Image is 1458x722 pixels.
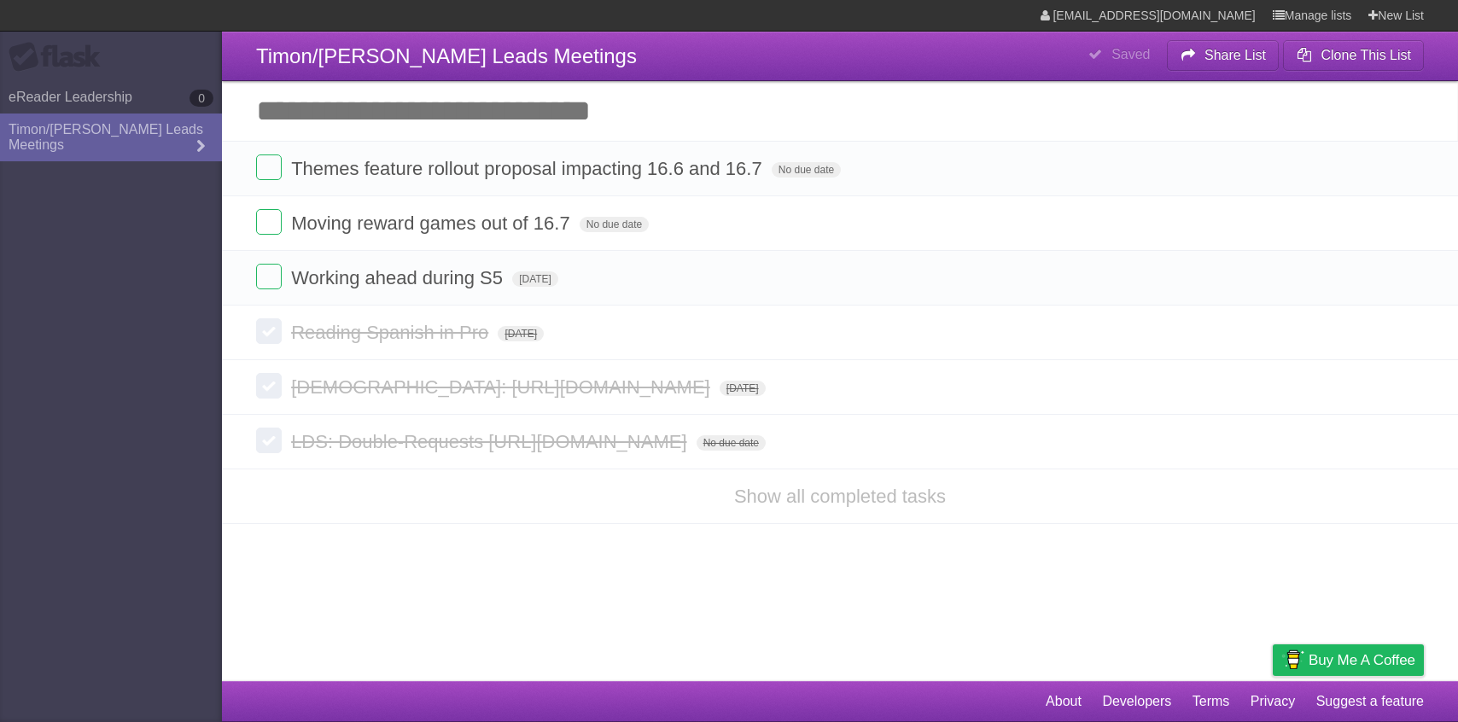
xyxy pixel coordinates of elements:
span: [DATE] [720,381,766,396]
span: Reading Spanish in Pro [291,322,493,343]
b: Clone This List [1321,48,1411,62]
a: Privacy [1251,685,1295,718]
b: 0 [190,90,213,107]
label: Done [256,428,282,453]
label: Done [256,209,282,235]
span: Moving reward games out of 16.7 [291,213,574,234]
span: No due date [772,162,841,178]
label: Done [256,373,282,399]
a: Developers [1102,685,1171,718]
div: Flask [9,42,111,73]
a: Buy me a coffee [1273,644,1424,676]
img: Buy me a coffee [1281,645,1304,674]
b: Saved [1111,47,1150,61]
span: [DEMOGRAPHIC_DATA]: [URL][DOMAIN_NAME] [291,376,714,398]
span: No due date [697,435,766,451]
b: Share List [1204,48,1266,62]
a: About [1046,685,1082,718]
a: Show all completed tasks [734,486,946,507]
button: Clone This List [1283,40,1424,71]
button: Share List [1167,40,1280,71]
span: Buy me a coffee [1309,645,1415,675]
span: [DATE] [512,271,558,287]
label: Done [256,154,282,180]
span: Timon/[PERSON_NAME] Leads Meetings [256,44,637,67]
label: Done [256,318,282,344]
span: LDS: Double-Requests [URL][DOMAIN_NAME] [291,431,691,452]
span: Working ahead during S5 [291,267,507,288]
a: Suggest a feature [1316,685,1424,718]
span: Themes feature rollout proposal impacting 16.6 and 16.7 [291,158,767,179]
label: Done [256,264,282,289]
a: Terms [1193,685,1230,718]
span: [DATE] [498,326,544,341]
span: No due date [580,217,649,232]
